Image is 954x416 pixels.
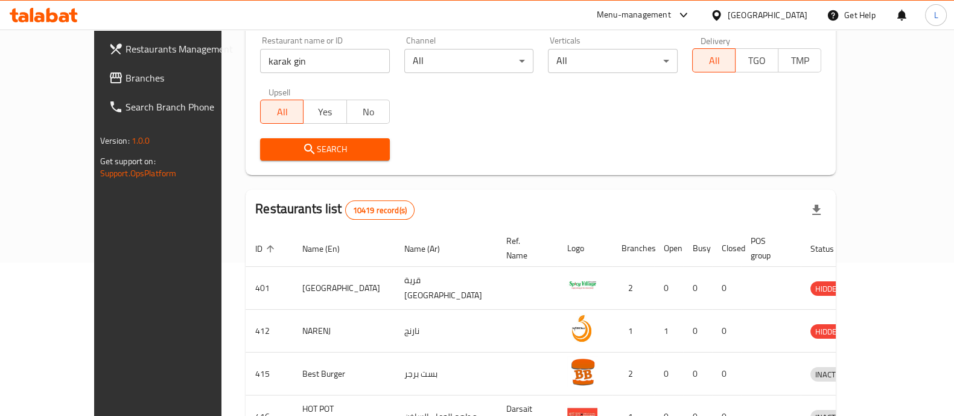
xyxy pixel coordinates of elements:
[99,63,253,92] a: Branches
[683,353,712,395] td: 0
[735,48,778,72] button: TGO
[266,103,299,121] span: All
[99,34,253,63] a: Restaurants Management
[810,368,851,382] span: INACTIVE
[683,230,712,267] th: Busy
[567,270,597,301] img: Spicy Village
[802,196,831,225] div: Export file
[654,310,683,353] td: 1
[612,310,654,353] td: 1
[692,48,736,72] button: All
[810,325,847,339] span: HIDDEN
[654,267,683,310] td: 0
[352,103,385,121] span: No
[612,353,654,395] td: 2
[712,230,741,267] th: Closed
[810,324,847,339] div: HIDDEN
[548,49,678,73] div: All
[126,100,244,114] span: Search Branch Phone
[303,100,346,124] button: Yes
[270,142,380,157] span: Search
[810,242,850,256] span: Status
[712,310,741,353] td: 0
[654,230,683,267] th: Open
[99,92,253,121] a: Search Branch Phone
[302,242,355,256] span: Name (En)
[712,353,741,395] td: 0
[558,230,612,267] th: Logo
[345,200,415,220] div: Total records count
[126,42,244,56] span: Restaurants Management
[246,310,293,353] td: 412
[404,49,534,73] div: All
[654,353,683,395] td: 0
[346,205,414,216] span: 10419 record(s)
[783,52,816,69] span: TMP
[612,267,654,310] td: 2
[293,310,395,353] td: NARENJ
[567,356,597,386] img: Best Burger
[293,267,395,310] td: [GEOGRAPHIC_DATA]
[810,281,847,296] div: HIDDEN
[698,52,731,69] span: All
[260,100,304,124] button: All
[395,267,497,310] td: قرية [GEOGRAPHIC_DATA]
[740,52,774,69] span: TGO
[126,71,244,85] span: Branches
[612,230,654,267] th: Branches
[293,353,395,395] td: Best Burger
[567,313,597,344] img: NARENJ
[395,353,497,395] td: بست برجر
[395,310,497,353] td: نارنج
[246,267,293,310] td: 401
[810,282,847,296] span: HIDDEN
[701,36,731,45] label: Delivery
[255,200,415,220] h2: Restaurants list
[751,234,786,263] span: POS group
[404,242,456,256] span: Name (Ar)
[132,133,150,149] span: 1.0.0
[100,165,177,181] a: Support.OpsPlatform
[683,267,712,310] td: 0
[933,8,938,22] span: L
[308,103,342,121] span: Yes
[246,353,293,395] td: 415
[778,48,821,72] button: TMP
[260,138,390,161] button: Search
[506,234,543,263] span: Ref. Name
[269,88,291,96] label: Upsell
[100,133,130,149] span: Version:
[346,100,390,124] button: No
[255,242,278,256] span: ID
[100,153,156,169] span: Get support on:
[597,8,671,22] div: Menu-management
[728,8,807,22] div: [GEOGRAPHIC_DATA]
[683,310,712,353] td: 0
[260,49,390,73] input: Search for restaurant name or ID..
[712,267,741,310] td: 0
